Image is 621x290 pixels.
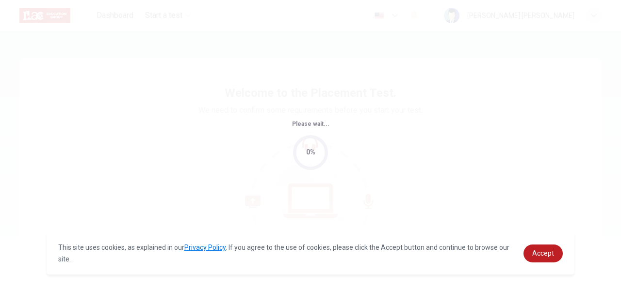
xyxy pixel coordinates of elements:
[184,244,226,251] a: Privacy Policy
[47,232,574,275] div: cookieconsent
[306,147,315,158] div: 0%
[58,244,509,263] span: This site uses cookies, as explained in our . If you agree to the use of cookies, please click th...
[523,244,563,262] a: dismiss cookie message
[292,121,329,127] span: Please wait...
[532,249,554,257] span: Accept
